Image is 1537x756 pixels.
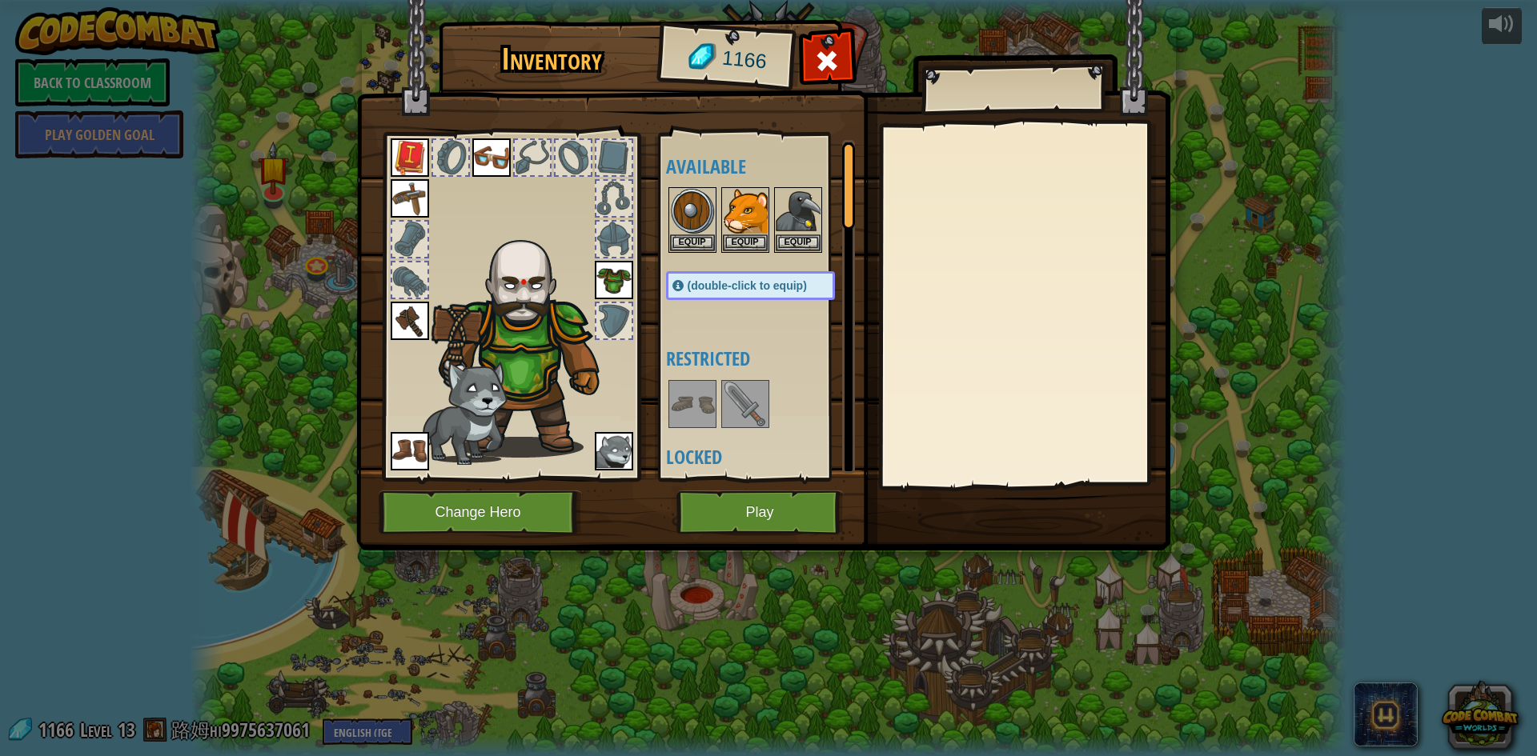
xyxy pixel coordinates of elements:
[723,234,768,251] button: Equip
[391,302,429,340] img: portrait.png
[391,179,429,218] img: portrait.png
[666,156,867,177] h4: Available
[595,261,633,299] img: portrait.png
[720,44,768,76] span: 1166
[379,490,582,534] button: Change Hero
[472,138,511,177] img: portrait.png
[670,234,715,251] button: Equip
[450,42,654,76] h1: Inventory
[666,348,867,369] h4: Restricted
[595,432,633,470] img: portrait.png
[431,225,627,458] img: goliath_hair.png
[723,382,768,426] img: portrait.png
[670,189,715,234] img: portrait.png
[776,189,821,234] img: portrait.png
[391,432,429,470] img: portrait.png
[391,138,429,177] img: portrait.png
[676,490,844,534] button: Play
[776,234,821,251] button: Equip
[418,361,508,465] img: wolf-pup-paper-doll.png
[723,189,768,234] img: portrait.png
[688,279,807,292] span: (double-click to equip)
[666,446,867,467] h4: Locked
[670,382,715,426] img: portrait.png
